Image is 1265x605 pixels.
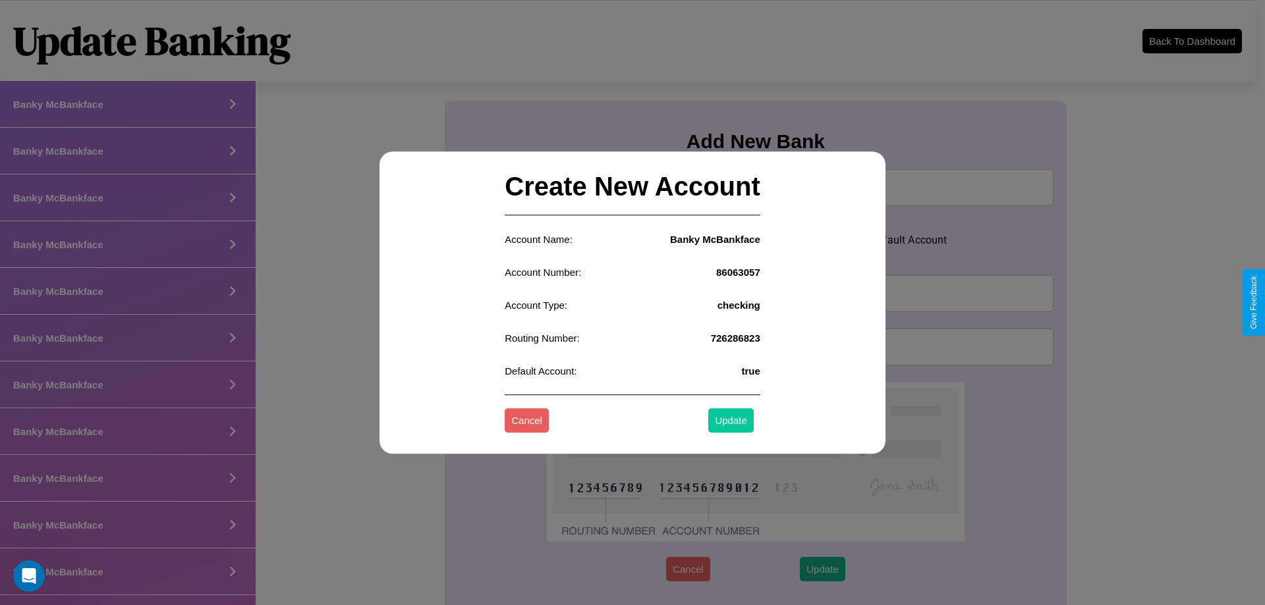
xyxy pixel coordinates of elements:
button: Update [708,409,753,433]
h4: checking [717,300,760,311]
h4: true [741,365,760,377]
div: Give Feedback [1249,276,1258,329]
button: Cancel [505,409,549,433]
p: Routing Number: [505,329,579,347]
h2: Create New Account [505,159,760,215]
h4: 726286823 [711,332,760,344]
p: Account Name: [505,230,573,248]
p: Default Account: [505,362,576,380]
p: Account Type: [505,296,567,314]
iframe: Intercom live chat [13,560,45,592]
h4: 86063057 [716,267,760,278]
h4: Banky McBankface [670,234,760,245]
p: Account Number: [505,263,581,281]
